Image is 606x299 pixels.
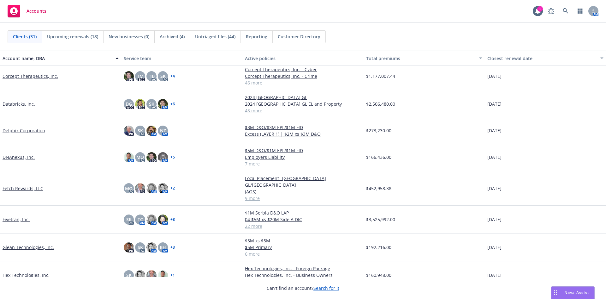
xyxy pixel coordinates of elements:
span: Reporting [246,33,267,40]
span: HB [148,73,155,79]
span: [DATE] [487,73,502,79]
span: $3,525,992.00 [366,216,395,223]
button: Service team [121,51,242,66]
img: photo [146,152,157,162]
a: 6 more [245,251,361,257]
button: Active policies [242,51,364,66]
span: $160,948.00 [366,272,391,278]
img: photo [158,152,168,162]
a: 22 more [245,223,361,229]
img: photo [146,126,157,136]
a: Employers Liability [245,154,361,160]
a: 2024 [GEOGRAPHIC_DATA] GL [245,94,361,101]
img: photo [124,242,134,252]
span: [DATE] [487,101,502,107]
button: Nova Assist [551,286,595,299]
span: [DATE] [487,244,502,251]
div: Service team [124,55,240,62]
img: photo [158,215,168,225]
a: 9 more [245,195,361,202]
a: + 6 [170,102,175,106]
img: photo [158,99,168,109]
a: Databricks, Inc. [3,101,35,107]
div: Account name, DBA [3,55,112,62]
a: Hex Technologies, Inc. [3,272,50,278]
span: [DATE] [487,154,502,160]
a: Local Placement- [GEOGRAPHIC_DATA] GL/[GEOGRAPHIC_DATA] [245,175,361,188]
span: [DATE] [487,216,502,223]
span: SK [126,216,132,223]
div: Closest renewal date [487,55,597,62]
a: + 1 [170,273,175,277]
span: Archived (4) [160,33,185,40]
a: $5M xs $5M [245,237,361,244]
span: Customer Directory [278,33,320,40]
span: $192,216.00 [366,244,391,251]
span: $166,436.00 [366,154,391,160]
span: Accounts [27,9,46,14]
a: 46 more [245,79,361,86]
span: SK [149,101,154,107]
a: + 4 [170,74,175,78]
a: Hex Technologies, Inc. - Business Owners [245,272,361,278]
a: Accounts [5,2,49,20]
span: NZ [160,127,166,134]
span: Clients (31) [13,33,37,40]
span: MQ [125,185,133,192]
img: photo [135,270,145,280]
span: New businesses (0) [109,33,149,40]
a: Excess (LAYER 1) | $2M xs $3M D&O [245,131,361,137]
img: photo [146,183,157,193]
a: Delphix Corporation [3,127,45,134]
button: Closest renewal date [485,51,606,66]
span: Upcoming renewals (18) [47,33,98,40]
span: MQ [136,154,144,160]
span: [DATE] [487,185,502,192]
a: Report a Bug [545,5,557,17]
img: photo [158,183,168,193]
a: Hex Technologies, Inc. - Foreign Package [245,265,361,272]
a: (AOS) [245,188,361,195]
span: $273,230.00 [366,127,391,134]
span: [DATE] [487,127,502,134]
a: Fivetran, Inc. [3,216,30,223]
a: 7 more [245,160,361,167]
img: photo [124,71,134,81]
a: $1M Serbia D&O LAP [245,209,361,216]
img: photo [146,270,157,280]
div: Active policies [245,55,361,62]
a: 04 $5M xs $20M Side A DIC [245,216,361,223]
span: BH [160,244,166,251]
span: SK [160,73,166,79]
span: $2,506,480.00 [366,101,395,107]
a: + 5 [170,155,175,159]
div: Drag to move [551,287,559,299]
span: [DATE] [487,272,502,278]
a: Fetch Rewards, LLC [3,185,43,192]
span: SK [138,127,143,134]
span: TC [138,216,143,223]
img: photo [158,270,168,280]
img: photo [135,99,145,109]
button: Total premiums [364,51,485,66]
a: $5M Primary [245,244,361,251]
span: Nova Assist [564,290,589,295]
a: + 2 [170,186,175,190]
a: DNAnexus, Inc. [3,154,35,160]
div: Total premiums [366,55,475,62]
span: SK [126,272,132,278]
span: DG [126,101,132,107]
span: $452,958.38 [366,185,391,192]
a: $5M D&O/$1M EPL/$1M FID [245,147,361,154]
a: Glean Technologies, Inc. [3,244,54,251]
a: Corcept Therapeutics, Inc. [3,73,58,79]
a: Search for it [313,285,339,291]
span: Untriaged files (44) [195,33,235,40]
a: Corcept Therapeutics, Inc. - Cyber [245,66,361,73]
img: photo [146,215,157,225]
